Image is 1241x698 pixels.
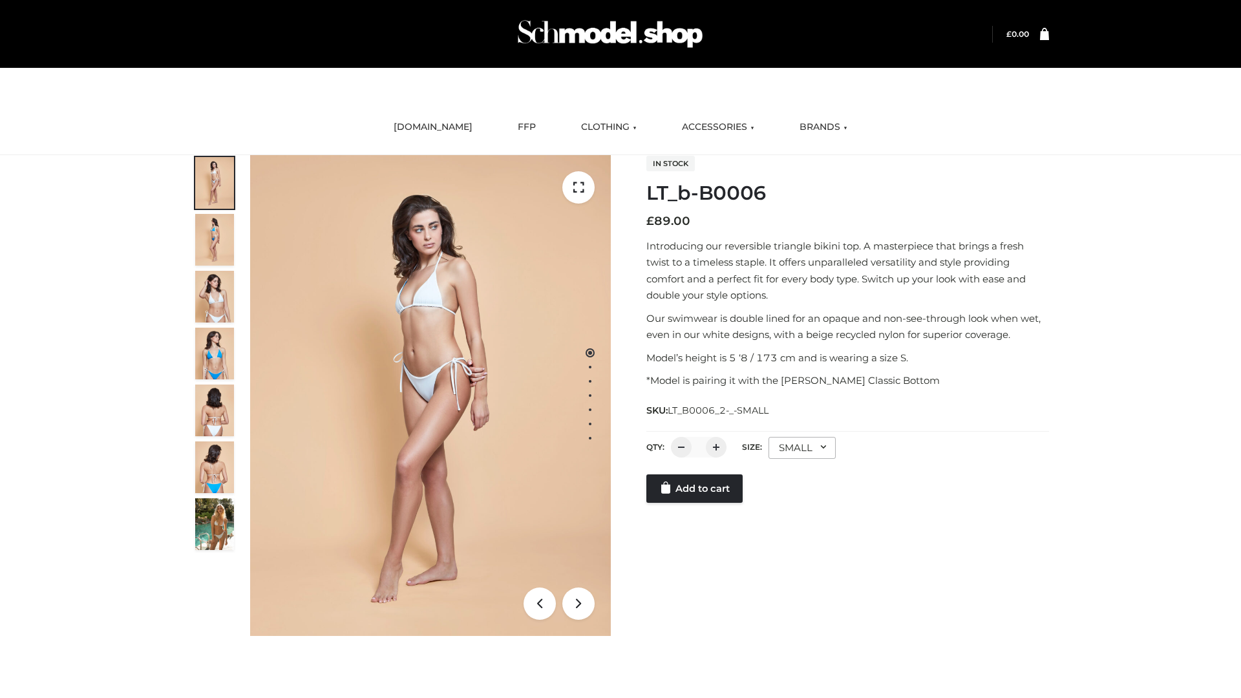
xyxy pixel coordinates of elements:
img: Arieltop_CloudNine_AzureSky2.jpg [195,498,234,550]
img: Schmodel Admin 964 [513,8,707,59]
img: ArielClassicBikiniTop_CloudNine_AzureSky_OW114ECO_3-scaled.jpg [195,271,234,323]
a: ACCESSORIES [672,113,764,142]
span: SKU: [646,403,770,418]
a: FFP [508,113,546,142]
a: CLOTHING [571,113,646,142]
img: ArielClassicBikiniTop_CloudNine_AzureSky_OW114ECO_1-scaled.jpg [195,157,234,209]
bdi: 0.00 [1006,29,1029,39]
label: QTY: [646,442,664,452]
span: In stock [646,156,695,171]
a: [DOMAIN_NAME] [384,113,482,142]
p: *Model is pairing it with the [PERSON_NAME] Classic Bottom [646,372,1049,389]
img: ArielClassicBikiniTop_CloudNine_AzureSky_OW114ECO_4-scaled.jpg [195,328,234,379]
label: Size: [742,442,762,452]
p: Model’s height is 5 ‘8 / 173 cm and is wearing a size S. [646,350,1049,366]
span: LT_B0006_2-_-SMALL [668,405,769,416]
h1: LT_b-B0006 [646,182,1049,205]
a: Add to cart [646,474,743,503]
img: ArielClassicBikiniTop_CloudNine_AzureSky_OW114ECO_1 [250,155,611,636]
div: SMALL [769,437,836,459]
p: Introducing our reversible triangle bikini top. A masterpiece that brings a fresh twist to a time... [646,238,1049,304]
a: BRANDS [790,113,857,142]
p: Our swimwear is double lined for an opaque and non-see-through look when wet, even in our white d... [646,310,1049,343]
img: ArielClassicBikiniTop_CloudNine_AzureSky_OW114ECO_8-scaled.jpg [195,441,234,493]
span: £ [1006,29,1012,39]
img: ArielClassicBikiniTop_CloudNine_AzureSky_OW114ECO_2-scaled.jpg [195,214,234,266]
span: £ [646,214,654,228]
a: £0.00 [1006,29,1029,39]
bdi: 89.00 [646,214,690,228]
img: ArielClassicBikiniTop_CloudNine_AzureSky_OW114ECO_7-scaled.jpg [195,385,234,436]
